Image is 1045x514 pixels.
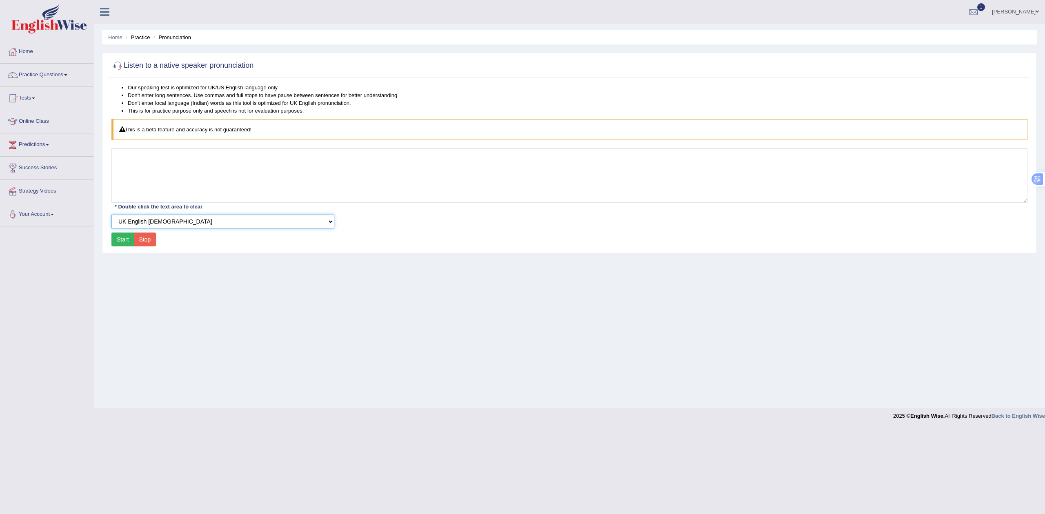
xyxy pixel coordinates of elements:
li: This is for practice purpose only and speech is not for evaluation purposes. [128,107,1027,115]
a: Strategy Videos [0,180,93,200]
a: Tests [0,87,93,107]
li: Practice [124,33,150,41]
h2: Listen to a native speaker pronunciation [111,60,253,72]
div: 2025 © All Rights Reserved [893,408,1045,420]
a: Back to English Wise [992,413,1045,419]
strong: English Wise. [910,413,945,419]
a: Success Stories [0,157,93,177]
div: This is a beta feature and accuracy is not guaranteed! [111,119,1027,140]
a: Your Account [0,203,93,224]
a: Online Class [0,110,93,131]
li: Don't enter long sentences. Use commas and full stops to have pause between sentences for better ... [128,91,1027,99]
li: Our speaking test is optimized for UK/US English language only. [128,84,1027,91]
a: Predictions [0,133,93,154]
a: Practice Questions [0,64,93,84]
li: Don't enter local language (Indian) words as this tool is optimized for UK English pronunciation. [128,99,1027,107]
a: Home [0,40,93,61]
span: 1 [977,3,985,11]
li: Pronunciation [151,33,191,41]
button: Stop [134,233,156,246]
div: * Double click the text area to clear [111,202,206,211]
button: Start [111,233,134,246]
a: Home [108,34,122,40]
